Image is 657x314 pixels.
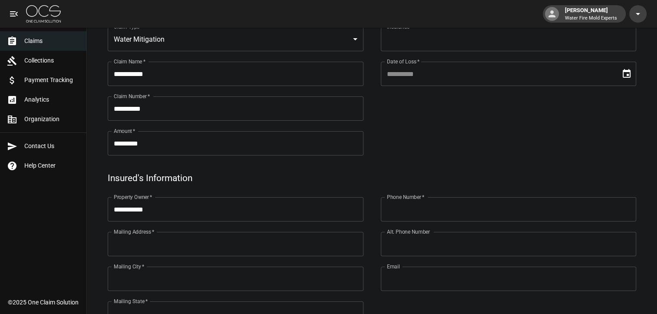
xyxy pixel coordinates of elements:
[387,193,424,201] label: Phone Number
[24,95,79,104] span: Analytics
[618,65,635,83] button: Choose date
[114,193,152,201] label: Property Owner
[387,263,400,270] label: Email
[24,56,79,65] span: Collections
[114,93,150,100] label: Claim Number
[24,161,79,170] span: Help Center
[565,15,617,22] p: Water Fire Mold Experts
[114,263,145,270] label: Mailing City
[24,115,79,124] span: Organization
[114,297,148,305] label: Mailing State
[561,6,621,22] div: [PERSON_NAME]
[114,127,135,135] label: Amount
[5,5,23,23] button: open drawer
[108,27,363,51] div: Water Mitigation
[26,5,61,23] img: ocs-logo-white-transparent.png
[24,76,79,85] span: Payment Tracking
[24,36,79,46] span: Claims
[387,58,419,65] label: Date of Loss
[24,142,79,151] span: Contact Us
[114,58,145,65] label: Claim Name
[387,228,430,235] label: Alt. Phone Number
[8,298,79,307] div: © 2025 One Claim Solution
[114,228,154,235] label: Mailing Address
